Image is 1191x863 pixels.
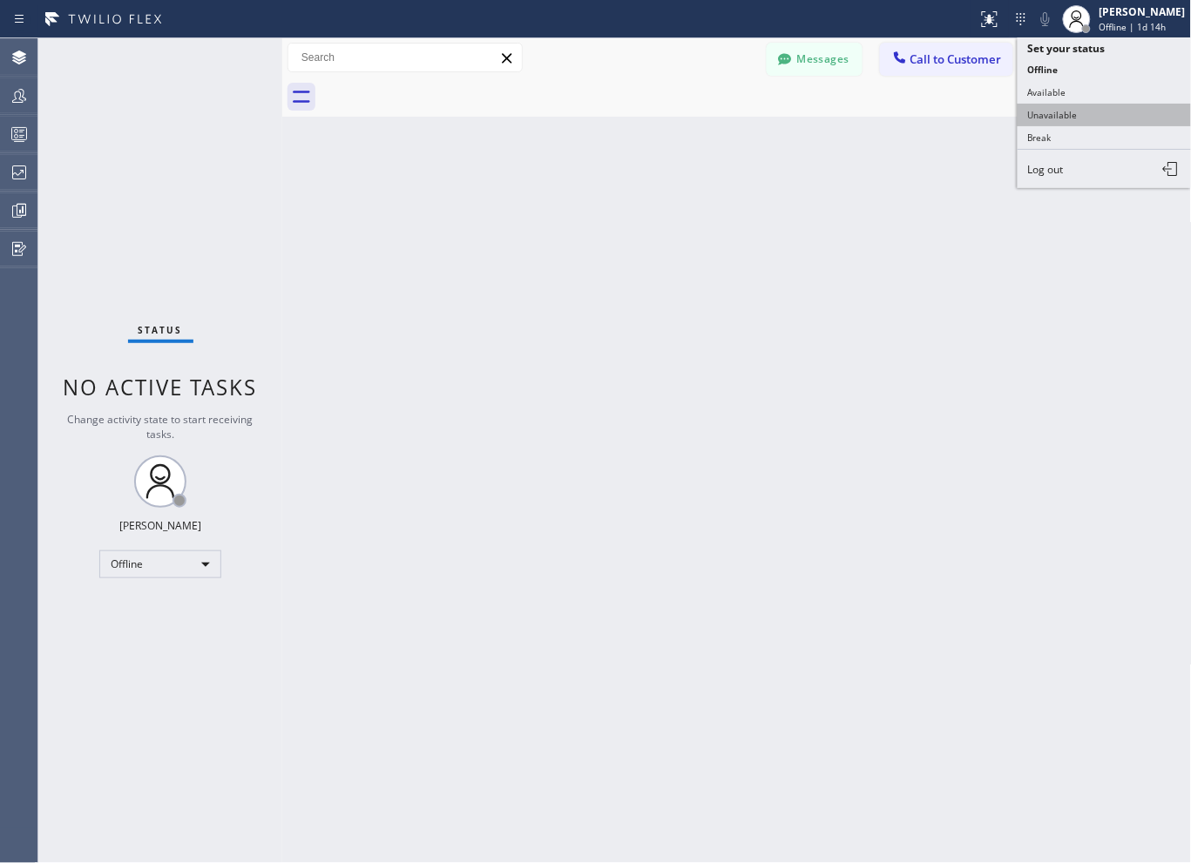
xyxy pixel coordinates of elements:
button: Call to Customer [880,43,1013,76]
span: Offline | 1d 14h [1100,21,1167,33]
div: [PERSON_NAME] [1100,4,1186,19]
div: Offline [99,550,221,578]
div: [PERSON_NAME] [119,518,201,533]
span: No active tasks [64,373,258,401]
button: Mute [1033,7,1058,31]
input: Search [288,44,522,71]
span: Status [139,324,183,336]
button: Messages [767,43,863,76]
span: Change activity state to start receiving tasks. [68,412,254,442]
span: Call to Customer [910,51,1002,67]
